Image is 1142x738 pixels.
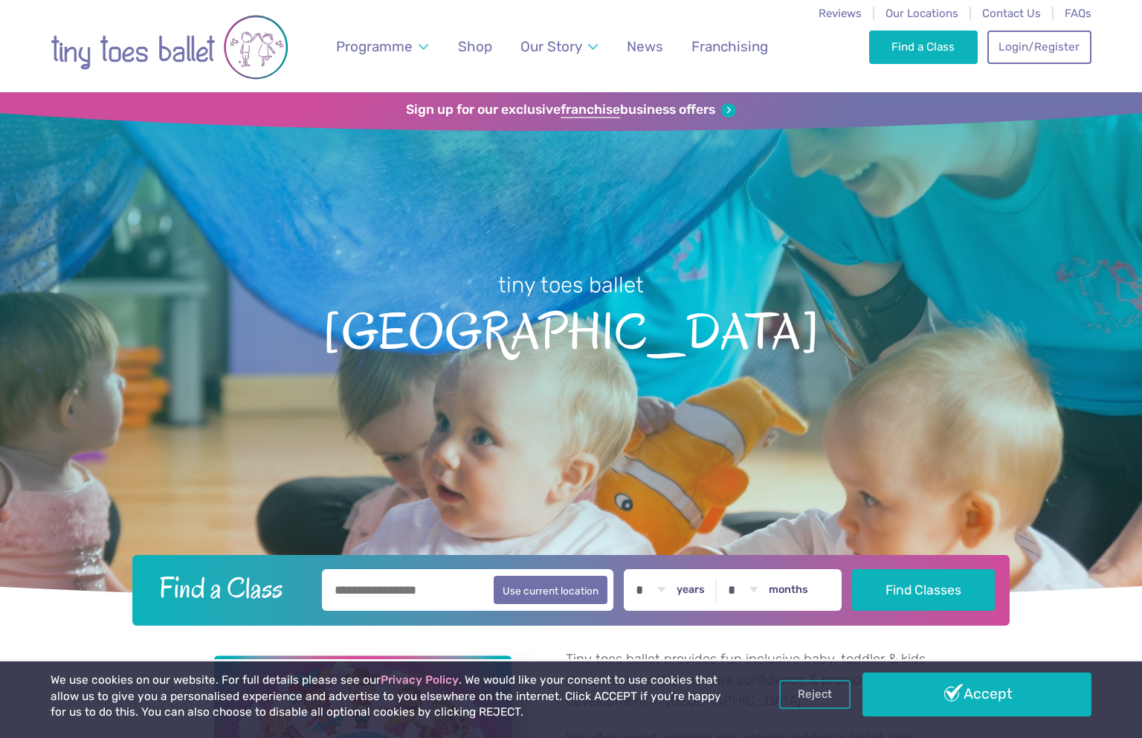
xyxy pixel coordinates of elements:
[885,7,958,20] a: Our Locations
[619,29,670,64] a: News
[458,38,492,55] span: Shop
[51,673,727,721] p: We use cookies on our website. For full details please see our . We would like your consent to us...
[691,38,768,55] span: Franchising
[869,31,978,63] a: Find a Class
[862,673,1091,716] a: Accept
[779,680,851,708] a: Reject
[1065,7,1091,20] a: FAQs
[685,29,775,64] a: Franchising
[26,300,1116,360] span: [GEOGRAPHIC_DATA]
[561,102,620,118] strong: franchise
[852,569,996,611] button: Find Classes
[677,583,705,597] label: years
[498,272,644,298] small: tiny toes ballet
[520,38,582,55] span: Our Story
[406,102,735,118] a: Sign up for our exclusivefranchisebusiness offers
[627,38,663,55] span: News
[987,31,1091,63] a: Login/Register
[769,583,808,597] label: months
[451,29,500,64] a: Shop
[147,569,312,606] h2: Find a Class
[381,673,459,687] a: Privacy Policy
[566,649,928,711] p: Tiny toes ballet provides fun inclusive baby, toddler & kids dance classes that nurture confidenc...
[336,38,413,55] span: Programme
[494,576,607,604] button: Use current location
[514,29,605,64] a: Our Story
[329,29,436,64] a: Programme
[819,7,862,20] a: Reviews
[51,10,288,85] img: tiny toes ballet
[982,7,1041,20] a: Contact Us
